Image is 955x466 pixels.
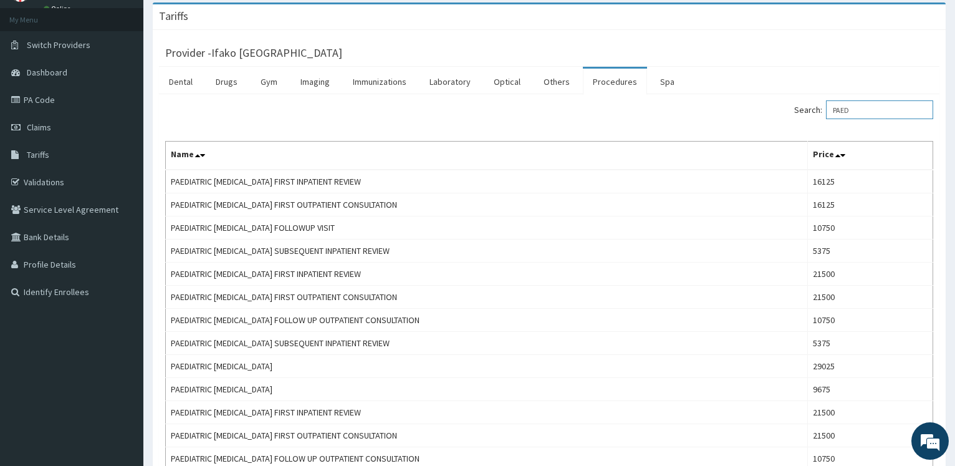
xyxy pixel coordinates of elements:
[23,62,50,94] img: d_794563401_company_1708531726252_794563401
[484,69,530,95] a: Optical
[27,149,49,160] span: Tariffs
[251,69,287,95] a: Gym
[808,355,933,378] td: 29025
[808,332,933,355] td: 5375
[206,69,247,95] a: Drugs
[534,69,580,95] a: Others
[808,378,933,401] td: 9675
[72,148,172,274] span: We're online!
[808,424,933,447] td: 21500
[808,286,933,309] td: 21500
[165,47,342,59] h3: Provider - Ifako [GEOGRAPHIC_DATA]
[6,323,238,367] textarea: Type your message and hit 'Enter'
[166,355,808,378] td: PAEDIATRIC [MEDICAL_DATA]
[65,70,209,86] div: Chat with us now
[808,309,933,332] td: 10750
[166,240,808,263] td: PAEDIATRIC [MEDICAL_DATA] SUBSEQUENT INPATIENT REVIEW
[808,193,933,216] td: 16125
[166,378,808,401] td: PAEDIATRIC [MEDICAL_DATA]
[826,100,933,119] input: Search:
[794,100,933,119] label: Search:
[808,401,933,424] td: 21500
[808,170,933,193] td: 16125
[159,11,188,22] h3: Tariffs
[166,142,808,170] th: Name
[159,69,203,95] a: Dental
[166,401,808,424] td: PAEDIATRIC [MEDICAL_DATA] FIRST INPATIENT REVIEW
[808,263,933,286] td: 21500
[166,193,808,216] td: PAEDIATRIC [MEDICAL_DATA] FIRST OUTPATIENT CONSULTATION
[808,216,933,240] td: 10750
[27,122,51,133] span: Claims
[583,69,647,95] a: Procedures
[166,216,808,240] td: PAEDIATRIC [MEDICAL_DATA] FOLLOWUP VISIT
[650,69,684,95] a: Spa
[166,170,808,193] td: PAEDIATRIC [MEDICAL_DATA] FIRST INPATIENT REVIEW
[44,4,74,13] a: Online
[166,263,808,286] td: PAEDIATRIC [MEDICAL_DATA] FIRST INPATIENT REVIEW
[420,69,481,95] a: Laboratory
[343,69,416,95] a: Immunizations
[166,332,808,355] td: PAEDIATRIC [MEDICAL_DATA] SUBSEQUENT INPATIENT REVIEW
[27,67,67,78] span: Dashboard
[290,69,340,95] a: Imaging
[166,309,808,332] td: PAEDIATRIC [MEDICAL_DATA] FOLLOW UP OUTPATIENT CONSULTATION
[166,424,808,447] td: PAEDIATRIC [MEDICAL_DATA] FIRST OUTPATIENT CONSULTATION
[27,39,90,51] span: Switch Providers
[166,286,808,309] td: PAEDIATRIC [MEDICAL_DATA] FIRST OUTPATIENT CONSULTATION
[808,142,933,170] th: Price
[204,6,234,36] div: Minimize live chat window
[808,240,933,263] td: 5375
